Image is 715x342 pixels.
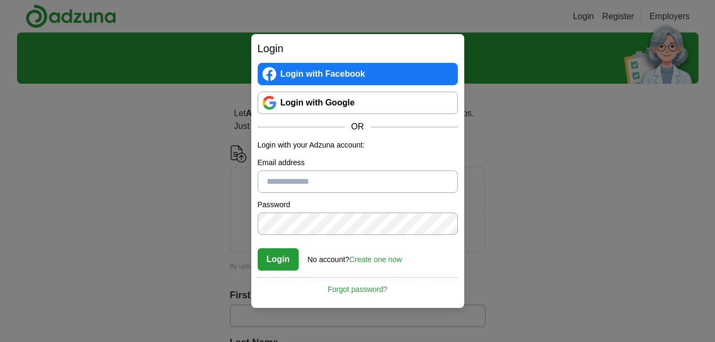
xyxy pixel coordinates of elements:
[258,92,458,114] a: Login with Google
[308,248,402,265] div: No account?
[258,63,458,85] a: Login with Facebook
[258,157,458,168] label: Email address
[258,199,458,210] label: Password
[258,277,458,295] a: Forgot password?
[258,140,458,151] p: Login with your Adzuna account:
[258,248,299,271] button: Login
[349,255,402,264] a: Create one now
[258,40,458,56] h2: Login
[345,120,371,133] span: OR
